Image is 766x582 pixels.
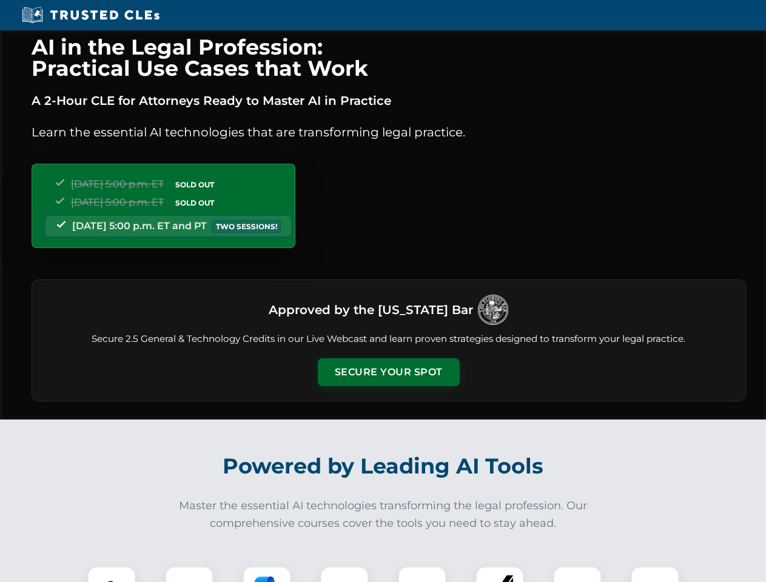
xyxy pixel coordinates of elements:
p: Secure 2.5 General & Technology Credits in our Live Webcast and learn proven strategies designed ... [47,332,731,346]
p: Master the essential AI technologies transforming the legal profession. Our comprehensive courses... [171,497,596,532]
button: Secure Your Spot [318,358,460,386]
p: Learn the essential AI technologies that are transforming legal practice. [32,122,746,142]
span: [DATE] 5:00 p.m. ET [71,178,164,190]
h3: Approved by the [US_STATE] Bar [269,299,473,321]
h1: AI in the Legal Profession: Practical Use Cases that Work [32,36,746,79]
p: A 2-Hour CLE for Attorneys Ready to Master AI in Practice [32,91,746,110]
img: Trusted CLEs [18,6,163,24]
img: Logo [478,295,508,325]
h2: Powered by Leading AI Tools [47,445,719,487]
span: SOLD OUT [171,196,218,209]
span: [DATE] 5:00 p.m. ET [71,196,164,208]
span: SOLD OUT [171,178,218,191]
